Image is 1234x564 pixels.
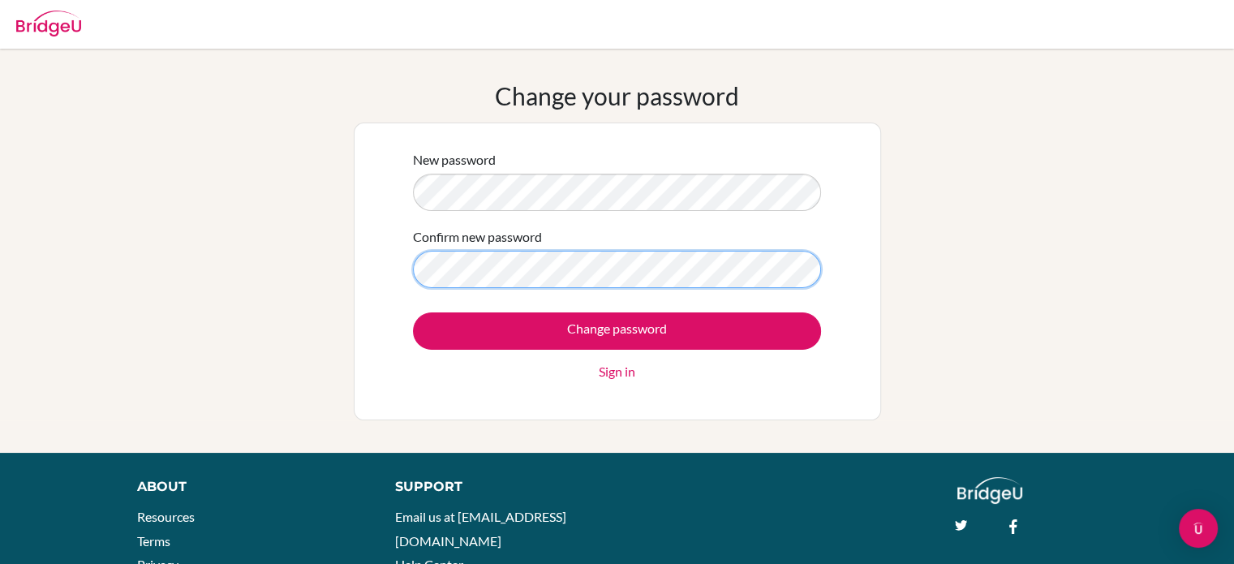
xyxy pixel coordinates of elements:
label: Confirm new password [413,227,542,247]
a: Resources [137,509,195,524]
div: Open Intercom Messenger [1179,509,1218,548]
img: Bridge-U [16,11,81,37]
a: Sign in [599,362,635,381]
div: About [137,477,359,497]
input: Change password [413,312,821,350]
a: Terms [137,533,170,549]
h1: Change your password [495,81,739,110]
div: Support [395,477,600,497]
label: New password [413,150,496,170]
img: logo_white@2x-f4f0deed5e89b7ecb1c2cc34c3e3d731f90f0f143d5ea2071677605dd97b5244.png [957,477,1023,504]
a: Email us at [EMAIL_ADDRESS][DOMAIN_NAME] [395,509,566,549]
